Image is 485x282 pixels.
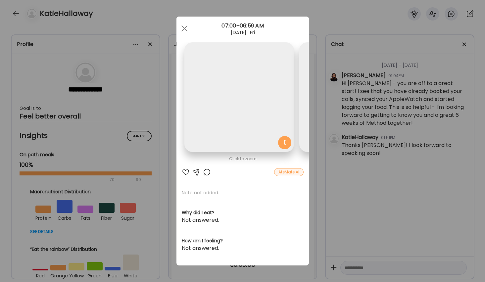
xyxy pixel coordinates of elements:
[182,237,304,244] h3: How am I feeling?
[182,216,304,224] div: Not answered.
[176,30,309,35] div: [DATE] · Fri
[182,189,304,196] p: Note not added.
[182,209,304,216] h3: Why did I eat?
[274,168,304,176] div: AteMate AI
[182,155,304,163] div: Click to zoom
[176,22,309,30] div: 07:00–06:59 AM
[182,244,304,252] div: Not answered.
